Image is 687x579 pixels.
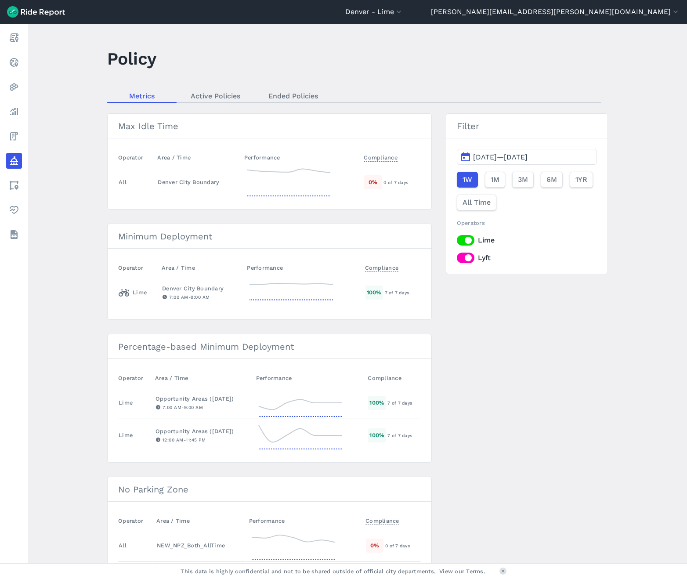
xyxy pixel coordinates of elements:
div: Lime [119,431,133,439]
div: 7:00 AM - 9:00 AM [155,403,249,411]
button: All Time [457,195,496,210]
div: 0 of 7 days [385,542,420,550]
th: Operator [118,512,153,529]
label: Lyft [457,253,597,263]
th: Operator [118,369,152,387]
button: 6M [541,172,563,188]
a: View our Terms. [439,567,485,575]
span: Compliance [368,372,401,382]
button: 1M [485,172,505,188]
h3: Percentage-based Minimum Deployment [108,334,431,359]
div: 7 of 7 days [387,431,420,439]
span: Compliance [365,262,399,272]
span: Compliance [364,152,398,162]
th: Performance [241,149,361,166]
a: Ended Policies [254,89,332,102]
span: 3M [518,174,528,185]
button: 1YR [570,172,593,188]
span: All Time [463,197,491,208]
th: Area / Time [154,149,241,166]
a: Realtime [6,54,22,70]
button: Denver - Lime [345,7,403,17]
h1: Policy [107,47,156,71]
span: 1M [491,174,499,185]
a: Heatmaps [6,79,22,95]
th: Area / Time [153,512,246,529]
button: 3M [512,172,534,188]
th: Performance [243,259,361,276]
a: Report [6,30,22,46]
div: 0 % [364,175,382,189]
div: Lime [119,398,133,407]
span: 1W [463,174,472,185]
a: Analyze [6,104,22,119]
button: 1W [457,172,478,188]
th: Area / Time [158,259,243,276]
div: Denver City Boundary [158,178,237,186]
div: All [119,541,127,550]
th: Operator [118,259,158,276]
div: Lime [119,286,147,300]
div: All [119,178,127,186]
span: 6M [546,174,557,185]
h3: Filter [446,114,607,138]
div: Denver City Boundary [162,284,239,293]
div: Opportunity Areas ([DATE]) [155,394,249,403]
div: 7 of 7 days [387,399,420,407]
a: Fees [6,128,22,144]
div: 12:00 AM - 11:45 PM [155,436,249,444]
button: [PERSON_NAME][EMAIL_ADDRESS][PERSON_NAME][DOMAIN_NAME] [431,7,680,17]
a: Active Policies [177,89,254,102]
a: Datasets [6,227,22,242]
img: Ride Report [7,6,65,18]
a: Metrics [107,89,177,102]
span: [DATE]—[DATE] [473,153,528,161]
span: Operators [457,220,485,226]
th: Performance [253,369,365,387]
div: Opportunity Areas ([DATE]) [155,427,249,435]
h3: No Parking Zone [108,477,431,502]
div: 7 of 7 days [385,289,420,297]
button: [DATE]—[DATE] [457,149,597,165]
h3: Minimum Deployment [108,224,431,249]
div: 0 of 7 days [383,178,420,186]
th: Operator [118,149,154,166]
label: Lime [457,235,597,246]
th: Performance [246,512,362,529]
div: 0 % [366,539,383,552]
div: NEW_NPZ_Both_AllTime [157,541,242,550]
div: 7:00 AM - 9:00 AM [162,293,239,301]
th: Area / Time [152,369,253,387]
span: Compliance [365,515,399,525]
a: Policy [6,153,22,169]
h3: Max Idle Time [108,114,431,138]
div: 100 % [368,396,386,409]
span: 1YR [575,174,587,185]
a: Areas [6,177,22,193]
div: 100 % [368,428,386,442]
div: 100 % [365,286,383,299]
a: Health [6,202,22,218]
